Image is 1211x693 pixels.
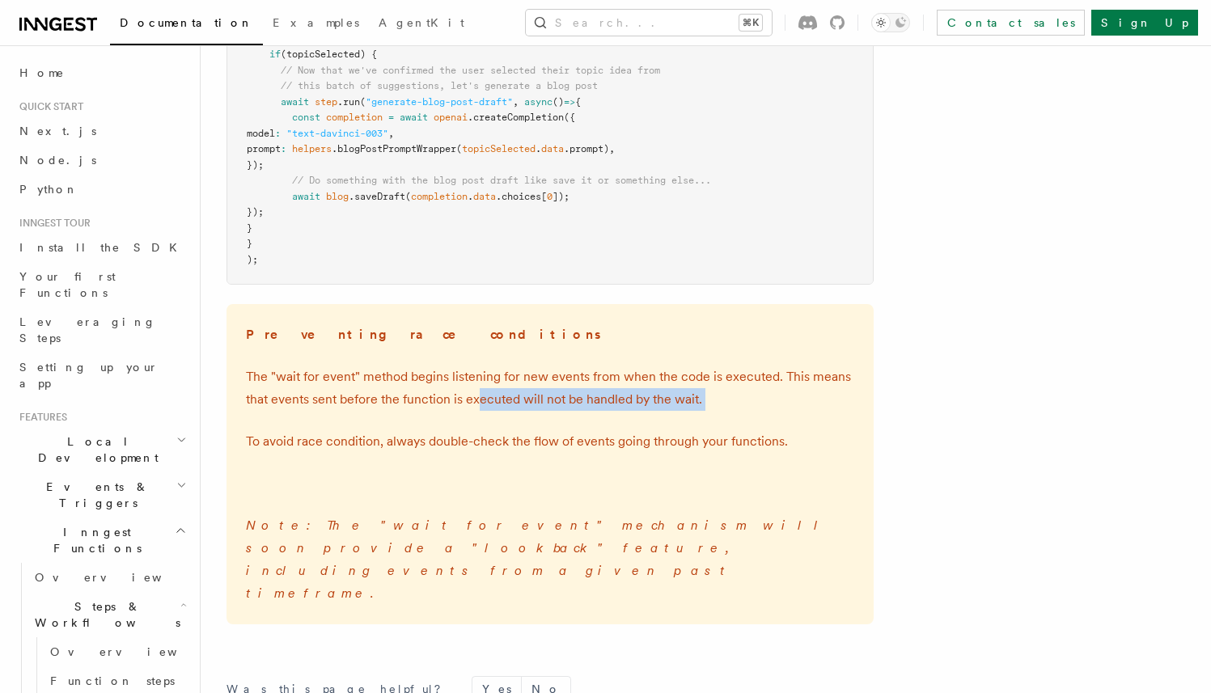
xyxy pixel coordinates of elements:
[19,315,156,344] span: Leveraging Steps
[246,518,830,601] em: Note: The "wait for event" mechanism will soon provide a "lookback" feature, including events fro...
[269,49,281,60] span: if
[536,143,541,154] span: .
[292,191,320,202] span: await
[564,96,575,108] span: =>
[564,143,609,154] span: .prompt)
[388,112,394,123] span: =
[337,96,360,108] span: .run
[1091,10,1198,36] a: Sign Up
[275,128,281,139] span: :
[468,191,473,202] span: .
[13,233,190,262] a: Install the SDK
[366,96,513,108] span: "generate-blog-post-draft"
[524,96,553,108] span: async
[247,238,252,249] span: }
[246,327,603,342] strong: Preventing race conditions
[13,217,91,230] span: Inngest tour
[13,518,190,563] button: Inngest Functions
[292,143,332,154] span: helpers
[13,100,83,113] span: Quick start
[315,96,337,108] span: step
[281,49,377,60] span: (topicSelected) {
[434,112,468,123] span: openai
[247,206,264,218] span: });
[553,191,570,202] span: ]);
[19,65,65,81] span: Home
[13,427,190,472] button: Local Development
[13,116,190,146] a: Next.js
[13,479,176,511] span: Events & Triggers
[19,183,78,196] span: Python
[246,366,854,411] p: The "wait for event" method begins listening for new events from when the code is executed. This ...
[609,143,615,154] span: ,
[292,175,711,186] span: // Do something with the blog post draft like save it or something else...
[19,361,159,390] span: Setting up your app
[411,191,468,202] span: completion
[273,16,359,29] span: Examples
[513,96,519,108] span: ,
[247,254,258,265] span: );
[473,191,496,202] span: data
[541,143,564,154] span: data
[35,571,201,584] span: Overview
[286,128,388,139] span: "text-davinci-003"
[326,112,383,123] span: completion
[13,175,190,204] a: Python
[281,143,286,154] span: :
[405,191,411,202] span: (
[247,128,275,139] span: model
[281,96,309,108] span: await
[50,645,217,658] span: Overview
[468,112,564,123] span: .createCompletion
[263,5,369,44] a: Examples
[13,524,175,556] span: Inngest Functions
[379,16,464,29] span: AgentKit
[547,191,553,202] span: 0
[575,96,581,108] span: {
[28,592,190,637] button: Steps & Workflows
[292,112,320,123] span: const
[553,96,564,108] span: ()
[13,472,190,518] button: Events & Triggers
[13,353,190,398] a: Setting up your app
[28,563,190,592] a: Overview
[13,307,190,353] a: Leveraging Steps
[281,65,660,76] span: // Now that we've confirmed the user selected their topic idea from
[50,674,175,687] span: Function steps
[369,5,474,44] a: AgentKit
[19,125,96,137] span: Next.js
[937,10,1085,36] a: Contact sales
[19,154,96,167] span: Node.js
[247,222,252,234] span: }
[13,411,67,424] span: Features
[526,10,772,36] button: Search...⌘K
[120,16,253,29] span: Documentation
[462,143,536,154] span: topicSelected
[496,191,547,202] span: .choices[
[19,241,187,254] span: Install the SDK
[564,112,575,123] span: ({
[13,262,190,307] a: Your first Functions
[281,80,598,91] span: // this batch of suggestions, let's generate a blog post
[28,598,180,631] span: Steps & Workflows
[326,191,349,202] span: blog
[739,15,762,31] kbd: ⌘K
[13,146,190,175] a: Node.js
[246,430,854,453] p: To avoid race condition, always double-check the flow of events going through your functions.
[13,58,190,87] a: Home
[247,159,264,171] span: });
[110,5,263,45] a: Documentation
[871,13,910,32] button: Toggle dark mode
[44,637,190,666] a: Overview
[332,143,456,154] span: .blogPostPromptWrapper
[360,96,366,108] span: (
[456,143,462,154] span: (
[19,270,116,299] span: Your first Functions
[388,128,394,139] span: ,
[349,191,405,202] span: .saveDraft
[247,143,281,154] span: prompt
[13,433,176,466] span: Local Development
[400,112,428,123] span: await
